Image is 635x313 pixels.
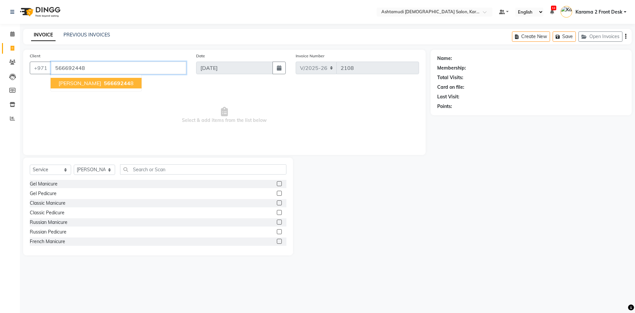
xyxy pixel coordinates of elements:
label: Invoice Number [296,53,324,59]
div: Russian Manicure [30,219,67,226]
span: Select & add items from the list below [30,82,419,148]
input: Search or Scan [120,164,286,175]
div: French Manicure [30,238,65,245]
div: Classic Manicure [30,200,65,207]
span: 56669244 [104,80,130,86]
div: Russian Pedicure [30,229,66,235]
div: Gel Manicure [30,181,58,187]
div: Total Visits: [437,74,463,81]
a: INVOICE [31,29,56,41]
button: Open Invoices [578,31,622,42]
input: Search by Name/Mobile/Email/Code [51,62,186,74]
a: 13 [550,9,554,15]
span: 13 [551,6,556,10]
span: Karama 2 Front Desk [575,9,622,16]
button: Save [553,31,576,42]
span: [PERSON_NAME] [59,80,101,86]
button: +971 [30,62,52,74]
img: Karama 2 Front Desk [561,6,572,18]
img: logo [17,3,62,21]
label: Client [30,53,40,59]
div: Points: [437,103,452,110]
div: Last Visit: [437,93,459,100]
div: Membership: [437,65,466,72]
ngb-highlight: 8 [103,80,134,86]
div: Card on file: [437,84,464,91]
div: Name: [437,55,452,62]
div: Classic Pedicure [30,209,64,216]
div: Gel Pedicure [30,190,57,197]
label: Date [196,53,205,59]
button: Create New [512,31,550,42]
a: PREVIOUS INVOICES [63,32,110,38]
